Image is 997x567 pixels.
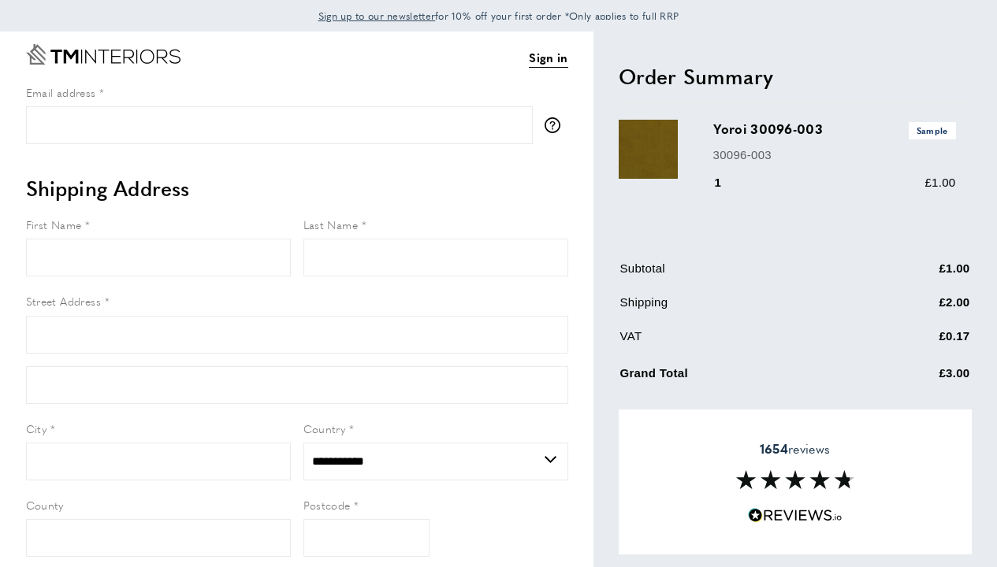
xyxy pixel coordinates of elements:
button: More information [545,117,568,133]
strong: 1654 [760,439,788,458]
td: £1.00 [861,259,970,290]
td: VAT [620,327,860,358]
td: £3.00 [861,361,970,395]
h2: Order Summary [619,62,972,91]
span: Last Name [303,217,359,232]
span: £1.00 [924,176,955,189]
span: Street Address [26,293,102,309]
span: First Name [26,217,82,232]
span: for 10% off your first order *Only applies to full RRP [318,9,679,23]
td: £0.17 [861,327,970,358]
td: Subtotal [620,259,860,290]
span: Sample [909,122,956,139]
div: 1 [713,173,744,192]
h3: Yoroi 30096-003 [713,120,956,139]
span: reviews [760,441,830,457]
span: County [26,497,64,513]
a: Sign in [529,48,567,68]
p: 30096-003 [713,146,956,165]
a: Go to Home page [26,44,180,65]
span: Postcode [303,497,351,513]
h2: Shipping Address [26,174,568,202]
span: Sign up to our newsletter [318,9,436,23]
td: Grand Total [620,361,860,395]
span: Country [303,421,346,436]
td: £2.00 [861,293,970,324]
img: Reviews section [736,470,854,489]
a: Sign up to our newsletter [318,8,436,24]
span: City [26,421,47,436]
img: Reviews.io 5 stars [748,508,843,523]
img: Yoroi 30096-003 [619,120,678,179]
span: Email address [26,84,96,100]
td: Shipping [620,293,860,324]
